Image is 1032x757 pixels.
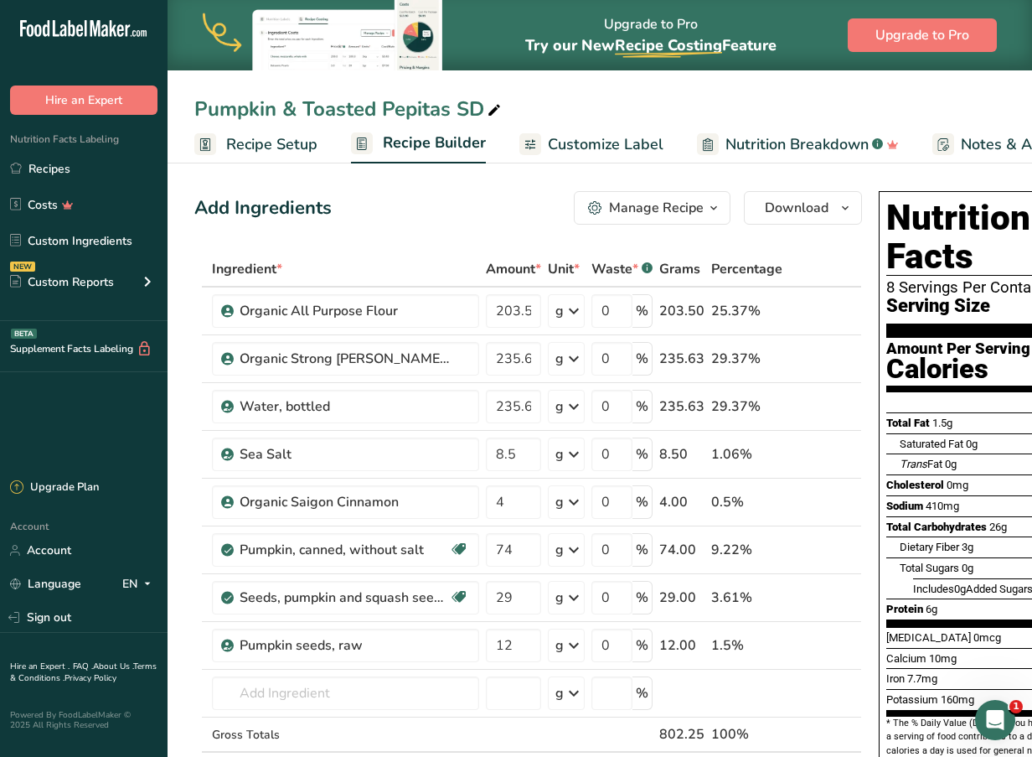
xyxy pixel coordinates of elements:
div: 100% [711,724,782,744]
span: 160mg [941,693,974,706]
div: Pumpkin, canned, without salt [240,540,449,560]
span: 410mg [926,500,959,512]
div: g [555,635,564,656]
div: Sea Salt [240,444,449,464]
span: Potassium [886,693,938,706]
span: Total Carbohydrates [886,521,987,533]
span: Calcium [886,652,926,665]
span: Nutrition Breakdown [725,133,869,156]
div: g [555,588,564,608]
div: Organic Saigon Cinnamon [240,492,449,512]
div: NEW [10,262,35,272]
div: g [555,397,564,417]
div: 9.22% [711,540,782,560]
span: Percentage [711,259,782,279]
span: Cholesterol [886,479,944,491]
div: Organic Strong [PERSON_NAME]sFlour [240,349,449,369]
span: Upgrade to Pro [875,25,969,45]
div: 74.00 [659,540,704,560]
span: Total Fat [886,417,930,429]
i: Trans [900,458,927,470]
span: 10mg [929,652,957,665]
div: Waste [591,259,653,279]
div: 235.63 [659,397,704,417]
span: 3g [962,541,973,553]
div: 8.50 [659,444,704,464]
span: 7.7mg [907,672,937,685]
a: Recipe Setup [194,126,317,163]
div: g [555,444,564,464]
div: Pumpkin seeds, raw [240,635,449,656]
span: Iron [886,672,905,685]
button: Upgrade to Pro [848,18,997,52]
div: g [555,492,564,512]
a: Privacy Policy [64,672,116,684]
span: Unit [548,259,580,279]
div: Organic All Purpose Flour [240,301,449,321]
span: 0g [962,562,973,574]
span: 0mg [947,479,968,491]
div: 0.5% [711,492,782,512]
button: Hire an Expert [10,86,157,115]
div: 29.37% [711,349,782,369]
span: Grams [659,259,700,279]
div: Powered By FoodLabelMaker © 2025 All Rights Reserved [10,710,157,730]
span: 0g [954,583,966,595]
span: Recipe Setup [226,133,317,156]
span: Sodium [886,500,923,512]
span: [MEDICAL_DATA] [886,631,971,644]
div: Custom Reports [10,273,114,291]
span: 1 [1009,700,1023,713]
div: 12.00 [659,635,704,656]
div: 1.5% [711,635,782,656]
div: Calories [886,357,1030,381]
div: Add Ingredients [194,194,332,222]
span: 0g [945,458,957,470]
div: 1.06% [711,444,782,464]
span: Saturated Fat [900,438,963,450]
span: Recipe Builder [383,132,486,154]
a: Customize Label [519,126,663,163]
iframe: Intercom live chat [975,700,1015,740]
a: About Us . [93,661,133,672]
div: 25.37% [711,301,782,321]
div: 3.61% [711,588,782,608]
span: 0g [966,438,978,450]
div: 29.00 [659,588,704,608]
span: Total Sugars [900,562,959,574]
span: Try our New Feature [525,35,777,55]
button: Download [744,191,862,225]
a: Language [10,569,81,599]
div: 29.37% [711,397,782,417]
span: 6g [926,603,937,615]
div: g [555,540,564,560]
a: Terms & Conditions . [10,661,157,684]
button: Manage Recipe [574,191,730,225]
a: Hire an Expert . [10,661,70,672]
div: Water, bottled [240,397,449,417]
div: 4.00 [659,492,704,512]
div: g [555,301,564,321]
div: BETA [11,329,37,339]
span: Customize Label [548,133,663,156]
div: Pumpkin & Toasted Pepitas SD [194,94,504,124]
div: 802.25 [659,724,704,744]
span: Fat [900,458,942,470]
div: Seeds, pumpkin and squash seeds, whole, roasted, without salt [240,588,449,608]
input: Add Ingredient [212,677,479,710]
span: Amount [486,259,541,279]
div: g [555,683,564,703]
div: EN [122,574,157,594]
span: Dietary Fiber [900,541,959,553]
a: Nutrition Breakdown [697,126,899,163]
span: Ingredient [212,259,282,279]
span: Download [765,198,828,218]
div: Amount Per Serving [886,341,1030,357]
a: FAQ . [73,661,93,672]
span: 1.5g [932,417,952,429]
div: Manage Recipe [609,198,704,218]
div: Gross Totals [212,726,479,744]
span: 0mcg [973,631,1001,644]
span: Protein [886,603,923,615]
span: 26g [989,521,1007,533]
